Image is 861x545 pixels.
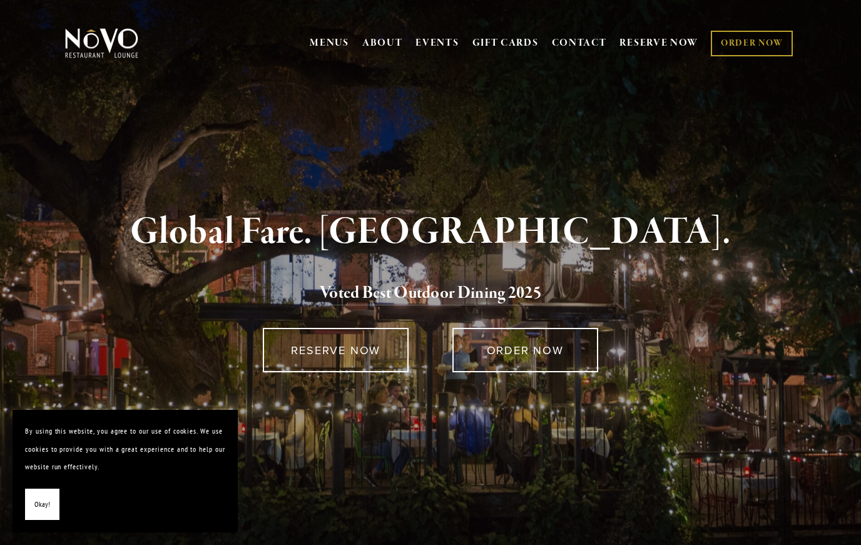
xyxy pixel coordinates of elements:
a: CONTACT [552,31,607,55]
a: GIFT CARDS [472,31,539,55]
a: RESERVE NOW [263,328,409,372]
a: ABOUT [362,37,403,49]
a: RESERVE NOW [619,31,698,55]
span: Okay! [34,496,50,514]
p: By using this website, you agree to our use of cookies. We use cookies to provide you with a grea... [25,422,225,476]
section: Cookie banner [13,410,238,532]
a: EVENTS [415,37,459,49]
a: ORDER NOW [452,328,598,372]
a: ORDER NOW [711,31,793,56]
img: Novo Restaurant &amp; Lounge [63,28,141,59]
strong: Global Fare. [GEOGRAPHIC_DATA]. [130,208,730,256]
a: MENUS [310,37,349,49]
a: Voted Best Outdoor Dining 202 [320,282,533,306]
button: Okay! [25,489,59,521]
h2: 5 [84,280,776,307]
